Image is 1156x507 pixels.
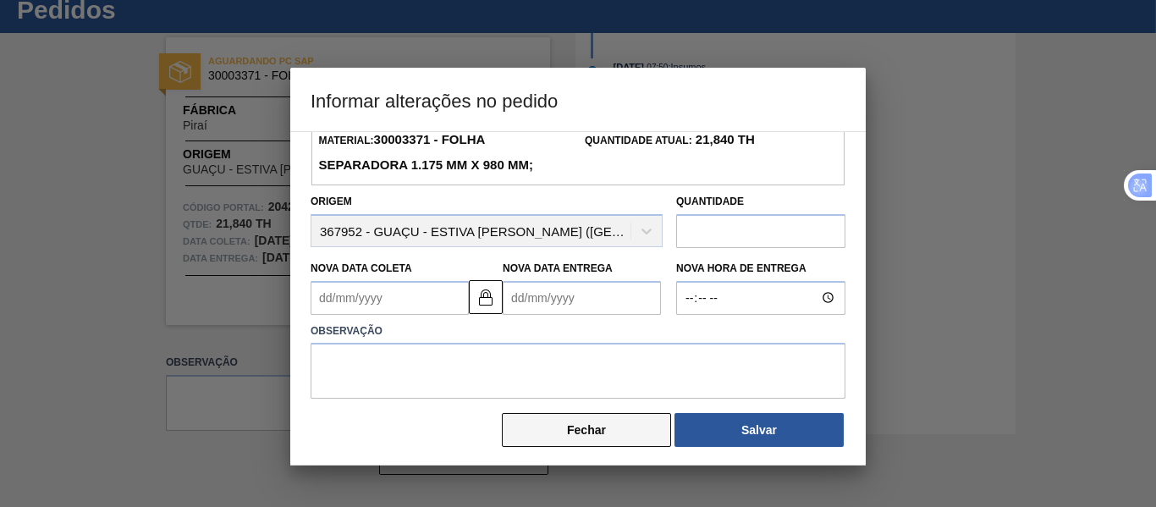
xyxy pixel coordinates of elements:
[692,132,755,146] strong: 21,840 TH
[503,262,613,274] label: Nova Data Entrega
[311,262,412,274] label: Nova Data Coleta
[676,256,845,281] label: Nova Hora de Entrega
[503,281,661,315] input: dd/mm/yyyy
[318,132,532,172] strong: 30003371 - FOLHA SEPARADORA 1.175 mm x 980 mm;
[585,135,755,146] span: Quantidade Atual:
[476,287,496,307] img: locked
[311,196,352,207] label: Origem
[311,319,845,344] label: Observação
[311,281,469,315] input: dd/mm/yyyy
[676,196,744,207] label: Quantidade
[290,68,866,132] h3: Informar alterações no pedido
[674,413,844,447] button: Salvar
[318,135,532,172] span: Material:
[469,280,503,314] button: locked
[502,413,671,447] button: Fechar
